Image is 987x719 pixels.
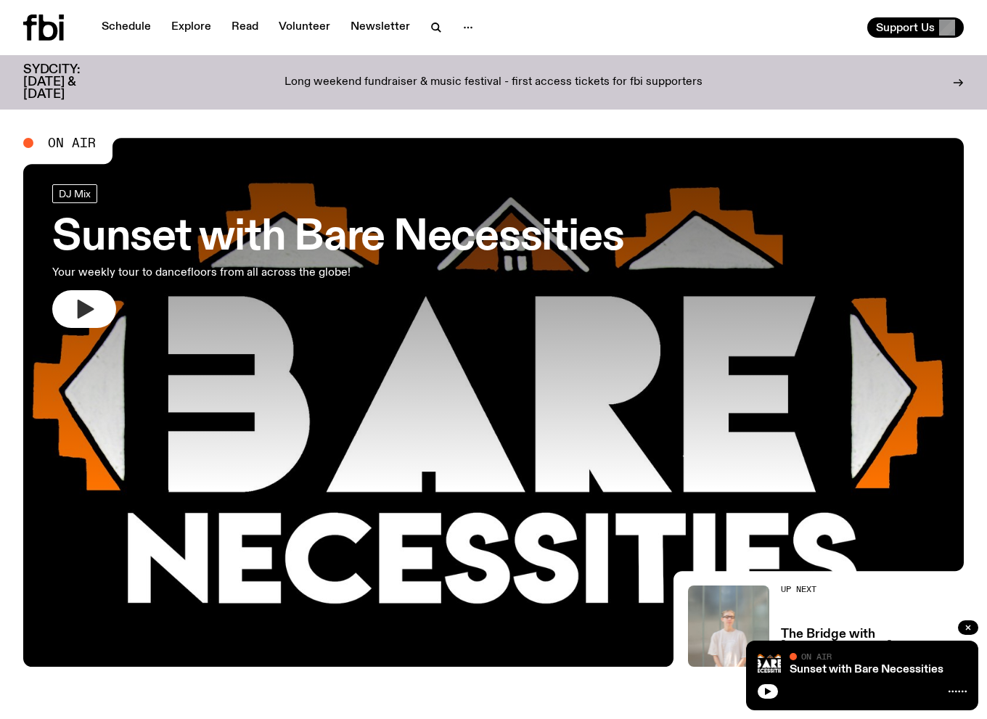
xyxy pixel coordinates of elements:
[801,652,832,661] span: On Air
[59,188,91,199] span: DJ Mix
[342,17,419,38] a: Newsletter
[781,586,964,593] h2: Up Next
[48,136,96,149] span: On Air
[52,264,424,282] p: Your weekly tour to dancefloors from all across the globe!
[758,652,781,675] img: Bare Necessities
[876,21,935,34] span: Support Us
[284,76,703,89] p: Long weekend fundraiser & music festival - first access tickets for fbi supporters
[688,586,769,667] img: Mara stands in front of a frosted glass wall wearing a cream coloured t-shirt and black glasses. ...
[52,184,623,328] a: Sunset with Bare NecessitiesYour weekly tour to dancefloors from all across the globe!
[781,628,964,653] a: The Bridge with [PERSON_NAME]
[93,17,160,38] a: Schedule
[867,17,964,38] button: Support Us
[52,218,623,258] h3: Sunset with Bare Necessities
[270,17,339,38] a: Volunteer
[223,17,267,38] a: Read
[163,17,220,38] a: Explore
[23,64,116,101] h3: SYDCITY: [DATE] & [DATE]
[52,184,97,203] a: DJ Mix
[23,138,964,667] a: Bare Necessities
[790,664,943,675] a: Sunset with Bare Necessities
